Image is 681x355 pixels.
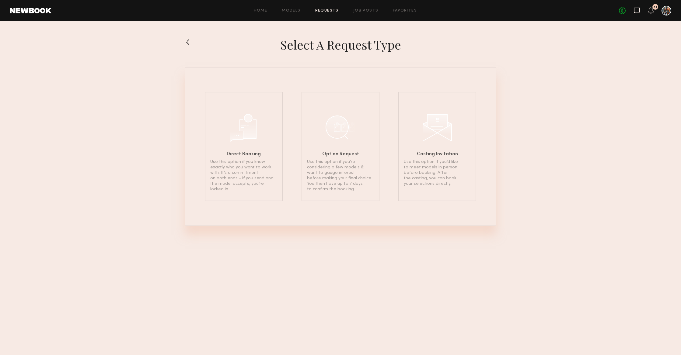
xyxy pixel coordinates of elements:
h6: Direct Booking [227,152,261,157]
a: Home [254,9,267,13]
a: Direct BookingUse this option if you know exactly who you want to work with. It’s a commitment on... [205,92,283,201]
a: Option RequestUse this option if you’re considering a few models & want to gauge interest before ... [302,92,379,201]
a: Models [282,9,300,13]
a: Casting InvitationUse this option if you’d like to meet models in person before booking. After th... [398,92,476,201]
a: Favorites [393,9,417,13]
h1: Select a Request Type [280,37,401,52]
div: 41 [653,5,657,9]
p: Use this option if you’re considering a few models & want to gauge interest before making your fi... [307,159,374,192]
p: Use this option if you know exactly who you want to work with. It’s a commitment on both ends - i... [210,159,277,192]
p: Use this option if you’d like to meet models in person before booking. After the casting, you can... [404,159,471,187]
h6: Casting Invitation [417,152,458,157]
h6: Option Request [322,152,359,157]
a: Requests [315,9,339,13]
a: Job Posts [353,9,379,13]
